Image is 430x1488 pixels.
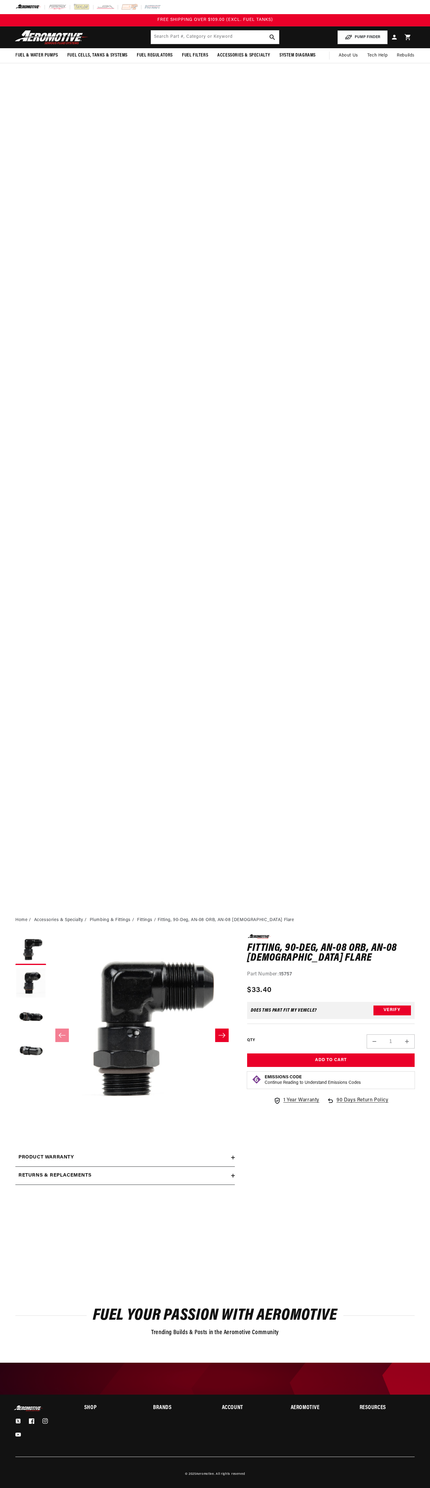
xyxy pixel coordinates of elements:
[213,48,275,63] summary: Accessories & Specialty
[247,943,415,963] h1: Fitting, 90-Deg, AN-08 ORB, AN-08 [DEMOGRAPHIC_DATA] Flare
[151,30,279,44] input: Search by Part Number, Category or Keyword
[15,1002,46,1033] button: Load image 3 in gallery view
[55,1029,69,1042] button: Slide left
[196,1472,214,1476] a: Aeromotive
[137,52,173,59] span: Fuel Regulators
[337,30,388,44] button: PUMP FINDER
[157,18,273,22] span: FREE SHIPPING OVER $109.00 (EXCL. FUEL TANKS)
[373,1006,411,1015] button: Verify
[15,968,46,999] button: Load image 2 in gallery view
[151,1330,279,1336] span: Trending Builds & Posts in the Aeromotive Community
[15,934,235,1136] media-gallery: Gallery Viewer
[15,1149,235,1166] summary: Product warranty
[63,48,132,63] summary: Fuel Cells, Tanks & Systems
[182,52,208,59] span: Fuel Filters
[279,972,292,977] strong: 15757
[247,985,272,996] span: $33.40
[158,917,294,924] li: Fitting, 90-Deg, AN-08 ORB, AN-08 [DEMOGRAPHIC_DATA] Flare
[367,52,388,59] span: Tech Help
[34,917,88,924] li: Accessories & Specialty
[222,1405,277,1411] summary: Account
[247,971,415,978] div: Part Number:
[274,1096,319,1104] a: 1 Year Warranty
[252,1075,262,1084] img: Emissions code
[283,1096,319,1104] span: 1 Year Warranty
[265,1080,361,1086] p: Continue Reading to Understand Emissions Codes
[153,1405,208,1411] summary: Brands
[266,30,279,44] button: search button
[397,52,415,59] span: Rebuilds
[334,48,363,63] a: About Us
[11,48,63,63] summary: Fuel & Water Pumps
[15,917,27,924] a: Home
[15,1036,46,1066] button: Load image 4 in gallery view
[15,1167,235,1185] summary: Returns & replacements
[15,917,415,924] nav: breadcrumbs
[337,1096,389,1111] span: 90 Days Return Policy
[132,48,177,63] summary: Fuel Regulators
[247,1053,415,1067] button: Add to Cart
[18,1154,74,1162] h2: Product warranty
[360,1405,415,1411] summary: Resources
[265,1075,361,1086] button: Emissions CodeContinue Reading to Understand Emissions Codes
[90,917,131,924] a: Plumbing & Fittings
[185,1472,215,1476] small: © 2025 .
[67,52,128,59] span: Fuel Cells, Tanks & Systems
[363,48,392,63] summary: Tech Help
[15,52,58,59] span: Fuel & Water Pumps
[177,48,213,63] summary: Fuel Filters
[247,1038,255,1043] label: QTY
[265,1075,302,1080] strong: Emissions Code
[392,48,419,63] summary: Rebuilds
[216,1472,245,1476] small: All rights reserved
[275,48,320,63] summary: System Diagrams
[84,1405,139,1411] summary: Shop
[18,1172,91,1180] h2: Returns & replacements
[215,1029,229,1042] button: Slide right
[279,52,316,59] span: System Diagrams
[291,1405,346,1411] summary: Aeromotive
[251,1008,317,1013] div: Does This part fit My vehicle?
[217,52,270,59] span: Accessories & Specialty
[15,1308,415,1323] h2: Fuel Your Passion with Aeromotive
[339,53,358,58] span: About Us
[137,917,152,924] a: Fittings
[327,1096,389,1111] a: 90 Days Return Policy
[15,934,46,965] button: Load image 1 in gallery view
[13,30,90,45] img: Aeromotive
[13,1405,44,1411] img: Aeromotive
